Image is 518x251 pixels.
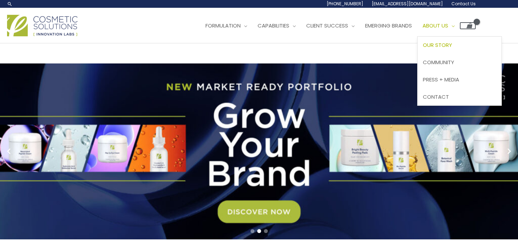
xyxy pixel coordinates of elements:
a: About Us [417,15,460,36]
a: Community [418,54,501,71]
span: Go to slide 2 [257,229,261,233]
span: Contact [423,93,449,100]
a: Press + Media [418,71,501,88]
span: Go to slide 3 [264,229,268,233]
span: Contact Us [451,1,476,7]
a: Contact [418,88,501,105]
a: Formulation [200,15,252,36]
span: [PHONE_NUMBER] [327,1,363,7]
span: Emerging Brands [365,22,412,29]
nav: Site Navigation [195,15,476,36]
span: Our Story [423,41,452,49]
span: Community [423,59,454,66]
a: Client Success [301,15,360,36]
span: Press + Media [423,76,459,83]
span: [EMAIL_ADDRESS][DOMAIN_NAME] [372,1,443,7]
span: About Us [423,22,448,29]
a: View Shopping Cart, empty [460,22,476,29]
a: Search icon link [7,1,13,7]
span: Client Success [306,22,348,29]
span: Capabilities [258,22,289,29]
a: Our Story [418,37,501,54]
a: Capabilities [252,15,301,36]
span: Formulation [205,22,241,29]
button: Next slide [504,146,514,157]
a: Emerging Brands [360,15,417,36]
span: Go to slide 1 [251,229,254,233]
button: Previous slide [4,146,14,157]
img: Cosmetic Solutions Logo [7,15,78,36]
